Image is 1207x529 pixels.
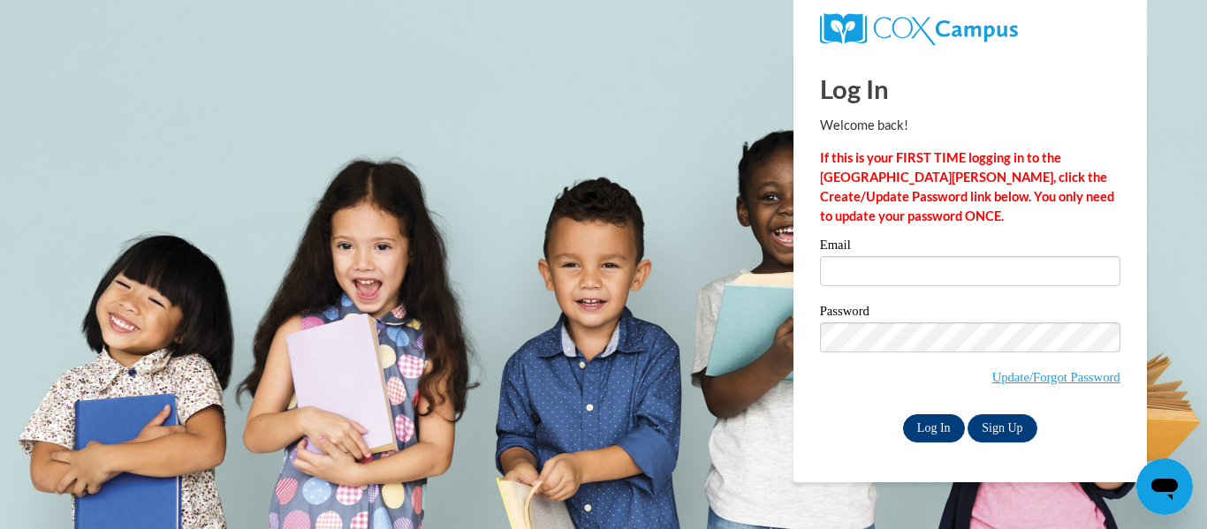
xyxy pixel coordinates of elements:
label: Email [820,238,1120,256]
a: Sign Up [968,414,1036,442]
iframe: Button to launch messaging window [1136,458,1193,515]
a: Update/Forgot Password [992,370,1120,384]
input: Log In [903,414,965,442]
a: COX Campus [820,13,1120,45]
label: Password [820,305,1120,322]
img: COX Campus [820,13,1018,45]
p: Welcome back! [820,116,1120,135]
strong: If this is your FIRST TIME logging in to the [GEOGRAPHIC_DATA][PERSON_NAME], click the Create/Upd... [820,150,1114,223]
h1: Log In [820,71,1120,107]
